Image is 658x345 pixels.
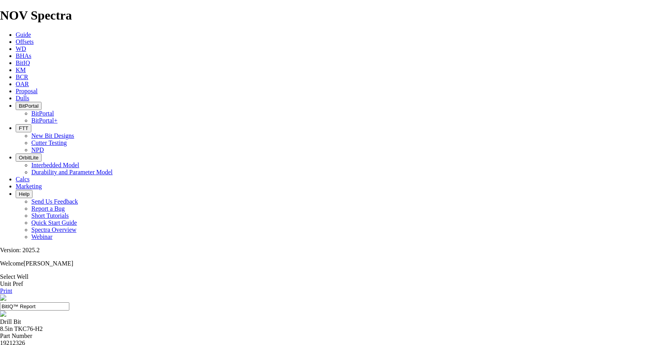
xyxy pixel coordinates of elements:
button: FTT [16,124,31,132]
span: [PERSON_NAME] [23,260,73,267]
a: Quick Start Guide [31,219,77,226]
span: BitPortal [19,103,38,109]
a: Calcs [16,176,30,182]
a: Guide [16,31,31,38]
a: New Bit Designs [31,132,74,139]
a: Webinar [31,233,52,240]
a: BitPortal+ [31,117,58,124]
a: Cutter Testing [31,139,67,146]
a: KM [16,67,26,73]
a: WD [16,45,26,52]
span: FTT [19,125,28,131]
a: Report a Bug [31,205,65,212]
a: BitIQ [16,60,30,66]
a: BitPortal [31,110,54,117]
a: OAR [16,81,29,87]
a: Spectra Overview [31,226,76,233]
a: Offsets [16,38,34,45]
a: Interbedded Model [31,162,79,168]
a: Marketing [16,183,42,190]
span: OrbitLite [19,155,38,161]
button: Help [16,190,33,198]
a: NPD [31,146,44,153]
a: Dulls [16,95,29,101]
a: Send Us Feedback [31,198,78,205]
span: Help [19,191,29,197]
button: BitPortal [16,102,42,110]
button: OrbitLite [16,154,42,162]
a: Durability and Parameter Model [31,169,113,175]
a: BCR [16,74,28,80]
a: Proposal [16,88,38,94]
a: BHAs [16,52,31,59]
a: Short Tutorials [31,212,69,219]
